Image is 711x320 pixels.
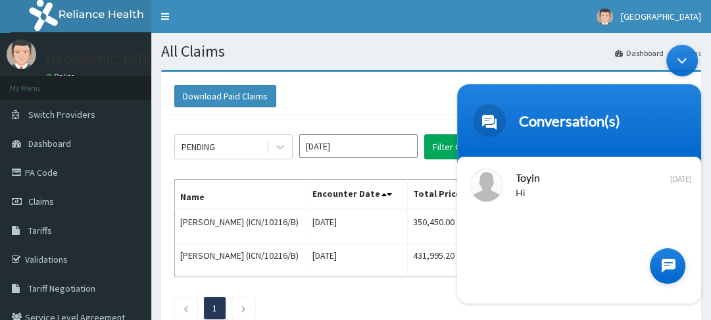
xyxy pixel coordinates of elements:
input: Select Month and Year [299,134,418,158]
a: Previous page [183,302,189,314]
td: 350,450.00 [407,209,501,244]
span: Claims [28,196,54,207]
span: Switch Providers [28,109,95,120]
a: Page 1 is your current page [212,302,217,314]
img: User Image [7,40,36,69]
td: [DATE] [306,244,407,277]
button: Download Paid Claims [174,85,276,107]
div: PENDING [182,140,215,153]
span: Tariffs [28,225,52,236]
iframe: SalesIQ Chatwindow [451,38,708,310]
span: [GEOGRAPHIC_DATA] [621,11,701,22]
h1: All Claims [161,43,701,60]
span: Dashboard [28,138,71,149]
p: [GEOGRAPHIC_DATA] [46,53,155,65]
td: [PERSON_NAME] (ICN/10216/B) [175,244,307,277]
th: Name [175,180,307,210]
button: Filter Claims [424,134,489,159]
img: User Image [597,9,613,25]
td: [DATE] [306,209,407,244]
a: Online [46,72,78,81]
th: Total Price(₦) [407,180,501,210]
span: Tariff Negotiation [28,282,95,294]
th: Encounter Date [306,180,407,210]
a: Next page [241,302,247,314]
td: [PERSON_NAME] (ICN/10216/B) [175,209,307,244]
td: 431,995.20 [407,244,501,277]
